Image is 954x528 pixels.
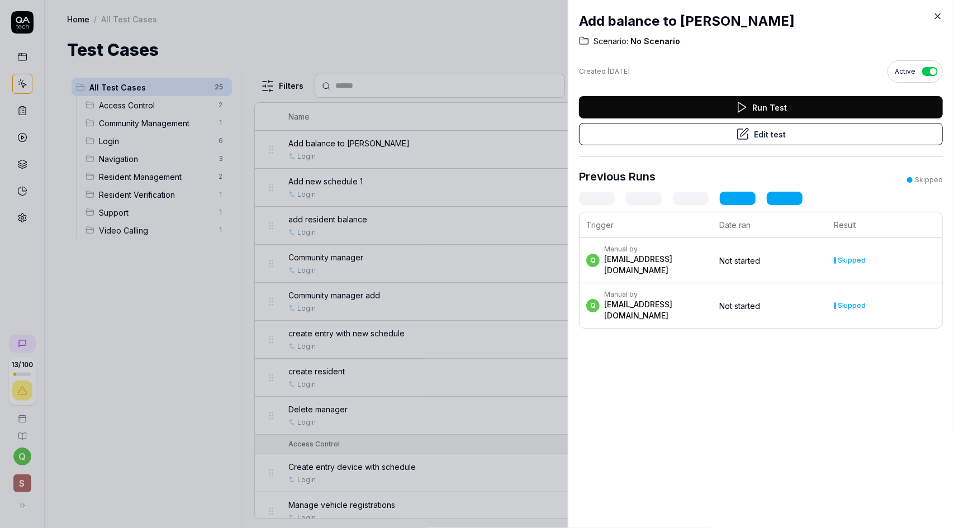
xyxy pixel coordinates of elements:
span: No Scenario [628,36,680,47]
div: Created [579,66,630,77]
div: Skipped [838,257,866,264]
span: Scenario: [594,36,628,47]
th: Date ran [713,212,827,238]
button: Run Test [579,96,943,118]
div: [EMAIL_ADDRESS][DOMAIN_NAME] [604,254,708,276]
span: q [586,254,600,267]
h3: Previous Runs [579,168,656,185]
span: q [586,299,600,312]
th: Trigger [580,212,713,238]
div: Skipped [915,175,943,185]
button: Edit test [579,123,943,145]
td: Not started [713,238,827,283]
td: Not started [713,283,827,328]
div: Skipped [838,302,866,309]
th: Result [828,212,942,238]
time: [DATE] [607,67,630,75]
h2: Add balance to [PERSON_NAME] [579,11,943,31]
div: Manual by [604,245,708,254]
div: Manual by [604,290,708,299]
div: [EMAIL_ADDRESS][DOMAIN_NAME] [604,299,708,321]
span: Active [895,66,915,77]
